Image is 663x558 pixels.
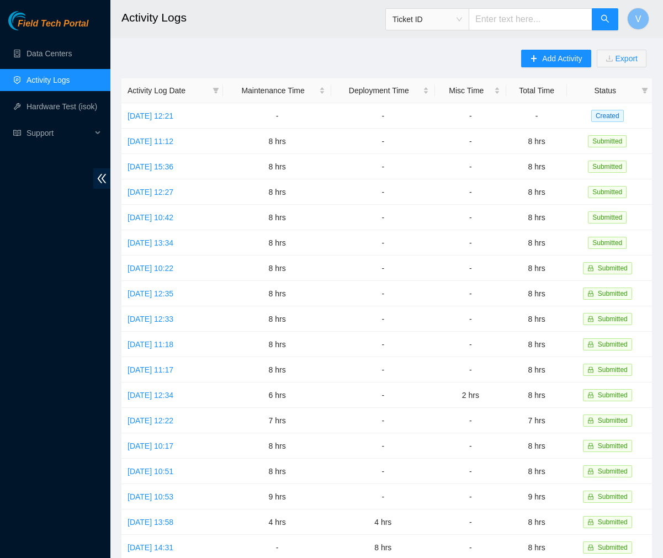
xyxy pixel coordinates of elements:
td: - [435,179,506,205]
a: [DATE] 13:34 [128,238,173,247]
span: lock [587,366,594,373]
span: lock [587,392,594,398]
a: [DATE] 12:35 [128,289,173,298]
a: [DATE] 10:51 [128,467,173,476]
a: [DATE] 12:33 [128,315,173,323]
td: 8 hrs [223,332,331,357]
a: [DATE] 11:12 [128,137,173,146]
td: - [435,459,506,484]
td: 6 hrs [223,382,331,408]
td: - [223,103,331,129]
input: Enter text here... [469,8,592,30]
a: [DATE] 11:17 [128,365,173,374]
td: 8 hrs [506,357,567,382]
span: Submitted [598,264,628,272]
a: [DATE] 12:21 [128,111,173,120]
span: Submitted [598,493,628,501]
span: lock [587,265,594,272]
td: 8 hrs [506,129,567,154]
td: - [435,332,506,357]
span: filter [213,87,219,94]
span: filter [641,87,648,94]
span: Submitted [598,290,628,297]
span: Field Tech Portal [18,19,88,29]
span: Support [26,122,92,144]
span: filter [210,82,221,99]
td: 8 hrs [506,332,567,357]
span: V [635,12,641,26]
span: Ticket ID [393,11,462,28]
td: 8 hrs [506,382,567,408]
td: 8 hrs [223,179,331,205]
td: 4 hrs [223,509,331,535]
td: - [331,459,435,484]
td: 8 hrs [506,154,567,179]
td: - [435,230,506,256]
a: Activity Logs [26,76,70,84]
span: Submitted [598,315,628,323]
td: - [331,408,435,433]
td: 8 hrs [506,230,567,256]
td: 8 hrs [223,357,331,382]
span: Submitted [588,135,627,147]
td: 8 hrs [506,179,567,205]
th: Total Time [506,78,567,103]
td: 8 hrs [506,459,567,484]
td: 8 hrs [223,433,331,459]
td: 8 hrs [223,281,331,306]
span: search [601,14,609,25]
td: - [331,103,435,129]
td: - [435,154,506,179]
a: [DATE] 10:42 [128,213,173,222]
span: Submitted [598,417,628,424]
button: search [592,8,618,30]
td: - [435,205,506,230]
a: [DATE] 13:58 [128,518,173,527]
td: 8 hrs [506,205,567,230]
td: 8 hrs [223,306,331,332]
button: plusAdd Activity [521,50,591,67]
td: - [435,509,506,535]
span: lock [587,417,594,424]
span: lock [587,468,594,475]
a: [DATE] 10:53 [128,492,173,501]
td: - [435,103,506,129]
span: Submitted [588,211,627,224]
td: 8 hrs [506,256,567,281]
a: [DATE] 15:36 [128,162,173,171]
img: Akamai Technologies [8,11,56,30]
td: 8 hrs [223,256,331,281]
td: - [435,357,506,382]
a: [DATE] 10:17 [128,442,173,450]
span: Submitted [598,366,628,374]
span: Submitted [598,442,628,450]
td: - [435,408,506,433]
td: 8 hrs [506,281,567,306]
span: lock [587,493,594,500]
td: - [506,103,567,129]
span: lock [587,316,594,322]
td: 9 hrs [223,484,331,509]
td: 8 hrs [223,154,331,179]
td: - [435,281,506,306]
td: - [331,205,435,230]
a: Data Centers [26,49,72,58]
span: Submitted [588,161,627,173]
td: 2 hrs [435,382,506,408]
span: lock [587,519,594,525]
span: lock [587,341,594,348]
span: Submitted [588,237,627,249]
button: V [627,8,649,30]
span: lock [587,290,594,297]
td: - [331,357,435,382]
td: - [331,433,435,459]
td: - [331,382,435,408]
td: 8 hrs [506,509,567,535]
span: Status [573,84,637,97]
td: - [331,230,435,256]
span: filter [639,82,650,99]
a: [DATE] 12:34 [128,391,173,400]
td: - [435,256,506,281]
td: 8 hrs [223,205,331,230]
span: lock [587,544,594,551]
